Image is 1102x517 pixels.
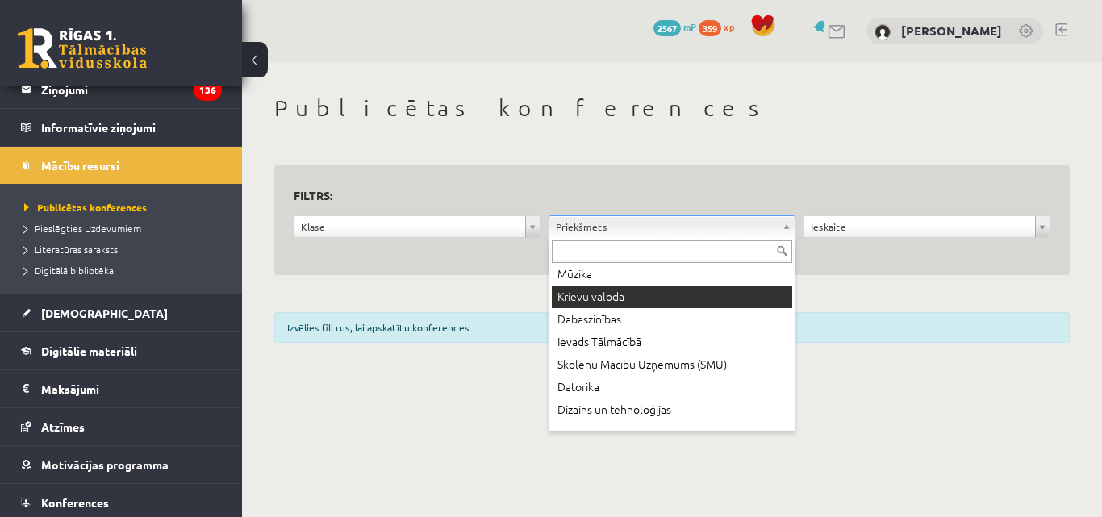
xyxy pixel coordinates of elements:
[552,331,792,353] div: Ievads Tālmācībā
[552,286,792,308] div: Krievu valoda
[552,398,792,421] div: Dizains un tehnoloģijas
[552,376,792,398] div: Datorika
[552,353,792,376] div: Skolēnu Mācību Uzņēmums (SMU)
[552,263,792,286] div: Mūzika
[552,308,792,331] div: Dabaszinības
[552,421,792,444] div: Sports un veselība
